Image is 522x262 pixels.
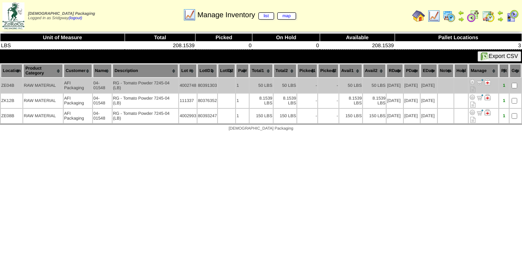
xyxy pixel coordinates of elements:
td: 8.1539 LBS [363,94,386,108]
td: AFI Packaging [64,94,92,108]
td: RG - Tomato Powder 7245-04 (LB) [113,94,179,108]
td: 1 [236,109,249,123]
i: Note [470,117,476,123]
th: Notes [438,64,454,78]
td: [DATE] [387,94,403,108]
th: Picked2 [318,64,338,78]
button: Export CSV [478,51,521,62]
th: Total [125,34,195,42]
img: Move [477,109,483,116]
td: 50 LBS [250,78,272,93]
td: 4002748 [179,78,197,93]
td: [DATE] [421,78,437,93]
img: calendarcustomer.gif [506,10,519,22]
img: Manage Hold [484,94,491,100]
td: 80391303 [198,78,217,93]
th: Hold [454,64,468,78]
img: arrowleft.gif [458,10,464,16]
td: ZE04B [1,78,22,93]
span: [DEMOGRAPHIC_DATA] Packaging [229,126,293,131]
td: 150 LBS [250,109,272,123]
a: list [258,12,274,20]
span: Manage Inventory [198,11,296,19]
td: 0 [195,42,252,50]
th: Available [320,34,395,42]
th: Total1 [250,64,272,78]
th: Picked1 [297,64,317,78]
th: Name [93,64,112,78]
td: - [318,78,338,93]
td: [DATE] [421,109,437,123]
th: LotID2 [218,64,235,78]
th: Avail2 [363,64,386,78]
i: Note [470,86,476,92]
td: - [318,109,338,123]
td: 208.1539 [125,42,195,50]
td: 1 [236,78,249,93]
td: 150 LBS [274,109,296,123]
th: EDate [421,64,437,78]
td: 04-01548 [93,109,112,123]
td: 1 [236,94,249,108]
div: 1 [500,83,508,88]
td: RG - Tomato Powder 7245-04 (LB) [113,78,179,93]
img: line_graph.gif [183,8,196,21]
td: 80393247 [198,109,217,123]
td: RAW MATERIAL [23,94,63,108]
td: 50 LBS [339,78,362,93]
td: [DATE] [387,78,403,93]
td: LBS [0,42,125,50]
img: Adjust [469,94,476,100]
td: AFI Packaging [64,109,92,123]
td: 04-01548 [93,94,112,108]
img: calendarprod.gif [443,10,455,22]
i: Note [470,102,476,108]
img: Manage Hold [484,79,491,85]
div: 1 [500,98,508,103]
th: Pallet Locations [395,34,522,42]
td: 80376352 [198,94,217,108]
td: RAW MATERIAL [23,78,63,93]
td: 111337 [179,94,197,108]
div: 1 [500,114,508,118]
img: calendarblend.gif [467,10,480,22]
td: 8.1539 LBS [339,94,362,108]
td: 150 LBS [363,109,386,123]
td: 04-01548 [93,78,112,93]
th: Location [1,64,22,78]
td: 4002993 [179,109,197,123]
span: Logged in as Sridgway [28,12,95,20]
img: excel.gif [481,52,489,60]
td: [DATE] [404,94,420,108]
td: - [297,78,317,93]
td: 208.1539 [320,42,395,50]
img: arrowright.gif [497,16,504,22]
th: On Hold [252,34,320,42]
th: Lot # [179,64,197,78]
td: AFI Packaging [64,78,92,93]
img: line_graph.gif [427,10,440,22]
img: Move [477,94,483,100]
img: zoroco-logo-small.webp [2,2,24,29]
img: Adjust [469,109,476,116]
th: Plt [499,64,509,78]
td: 8.1539 LBS [274,94,296,108]
td: [DATE] [404,78,420,93]
th: Total2 [274,64,296,78]
td: 150 LBS [339,109,362,123]
td: [DATE] [404,109,420,123]
img: Manage Hold [484,109,491,116]
td: RAW MATERIAL [23,109,63,123]
td: 0 [252,42,320,50]
td: [DATE] [421,94,437,108]
th: Avail1 [339,64,362,78]
th: RDate [387,64,403,78]
th: Unit of Measure [0,34,125,42]
img: home.gif [412,10,425,22]
img: arrowright.gif [458,16,464,22]
th: Customer [64,64,92,78]
td: [DATE] [387,109,403,123]
th: Picked [195,34,252,42]
a: (logout) [69,16,82,20]
img: arrowleft.gif [497,10,504,16]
